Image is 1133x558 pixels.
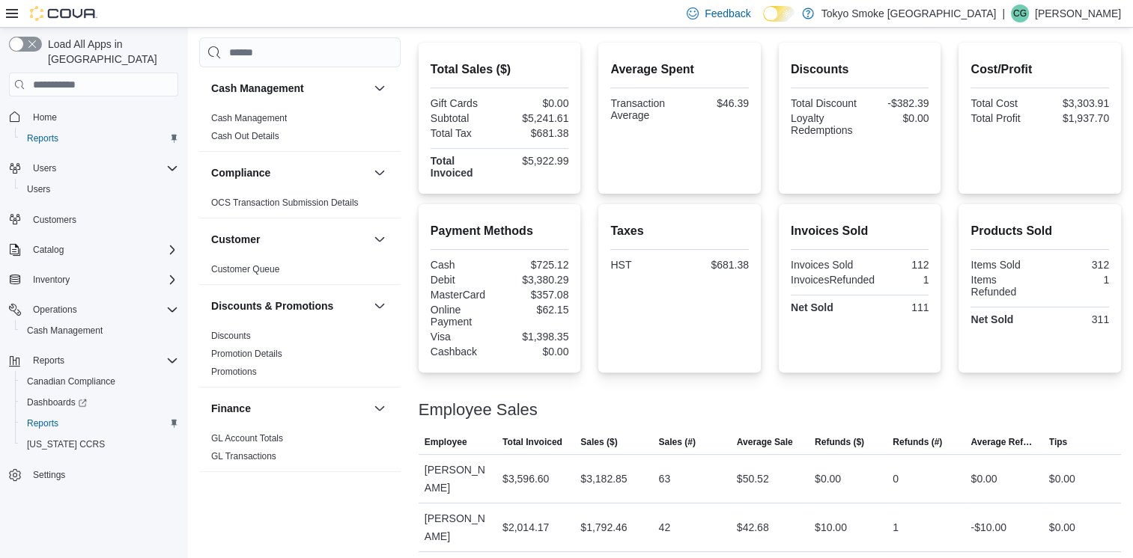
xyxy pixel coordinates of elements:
div: Invoices Sold [791,259,857,271]
span: Tips [1049,436,1067,448]
span: Home [33,111,57,123]
div: Loyalty Redemptions [791,112,857,136]
div: 0 [893,470,899,488]
input: Dark Mode [763,6,795,22]
div: 112 [863,259,929,271]
button: Cash Management [15,320,184,341]
span: OCS Transaction Submission Details [211,197,359,209]
h3: Inventory [211,485,258,500]
button: Reports [27,352,70,370]
button: Customer [371,230,389,248]
div: Visa [431,331,496,343]
span: Cash Management [211,112,287,124]
div: Finance [199,429,401,471]
div: $5,241.61 [502,112,568,124]
a: Dashboards [15,392,184,413]
span: Catalog [27,241,178,259]
button: Discounts & Promotions [211,298,368,313]
span: Average Refund [971,436,1036,448]
span: Customer Queue [211,263,279,275]
span: Cash Out Details [211,130,279,142]
h2: Invoices Sold [791,222,929,240]
div: Debit [431,274,496,286]
strong: Total Invoiced [431,155,473,179]
nav: Complex example [9,99,178,524]
span: Reports [21,414,178,432]
h3: Cash Management [211,81,304,96]
img: Cova [30,6,97,21]
div: Cashback [431,346,496,358]
h3: Compliance [211,165,270,180]
div: Cash [431,259,496,271]
div: Items Sold [971,259,1036,271]
p: | [1002,4,1005,22]
a: Cash Out Details [211,131,279,141]
div: Cash Management [199,109,401,151]
span: Customers [27,210,178,229]
h2: Average Spent [610,61,749,79]
a: Cash Management [21,322,109,340]
div: $50.52 [737,470,769,488]
div: $0.00 [863,112,929,124]
a: Reports [21,414,64,432]
span: Customers [33,214,76,226]
span: Settings [33,469,65,481]
div: 312 [1043,259,1109,271]
a: Settings [27,466,71,484]
button: Customer [211,232,368,247]
a: Canadian Compliance [21,372,121,390]
button: Home [3,105,184,127]
button: Inventory [371,484,389,502]
div: [PERSON_NAME] [419,503,496,551]
button: Catalog [27,241,70,259]
div: -$10.00 [971,518,1006,536]
div: Transaction Average [610,97,676,121]
div: $0.00 [971,470,997,488]
h2: Discounts [791,61,929,79]
span: Dashboards [27,396,87,408]
button: Compliance [211,165,368,180]
div: $1,937.70 [1043,112,1109,124]
button: [US_STATE] CCRS [15,434,184,455]
div: $46.39 [683,97,749,109]
span: Sales ($) [580,436,617,448]
span: Users [33,162,56,174]
div: InvoicesRefunded [791,274,875,286]
span: Operations [33,304,77,316]
a: Users [21,180,56,198]
a: [US_STATE] CCRS [21,435,111,453]
span: Washington CCRS [21,435,178,453]
div: Discounts & Promotions [199,327,401,387]
div: $0.00 [502,346,568,358]
a: GL Account Totals [211,433,283,444]
a: Dashboards [21,393,93,411]
div: $2,014.17 [502,518,549,536]
button: Operations [27,301,83,319]
a: Home [27,108,63,126]
h3: Employee Sales [419,401,538,419]
span: Load All Apps in [GEOGRAPHIC_DATA] [42,37,178,67]
h2: Products Sold [971,222,1109,240]
a: Discounts [211,331,251,341]
button: Reports [3,350,184,371]
button: Operations [3,299,184,320]
a: Customers [27,211,82,229]
p: Tokyo Smoke [GEOGRAPHIC_DATA] [821,4,997,22]
h2: Taxes [610,222,749,240]
div: $681.38 [683,259,749,271]
span: Sales (#) [658,436,695,448]
span: [US_STATE] CCRS [27,438,105,450]
button: Finance [371,399,389,417]
a: Reports [21,129,64,147]
span: Settings [27,465,178,484]
button: Inventory [27,271,76,289]
button: Customers [3,209,184,230]
div: 111 [863,301,929,313]
span: Reports [27,352,178,370]
button: Reports [15,128,184,149]
span: Inventory [27,271,178,289]
div: $725.12 [502,259,568,271]
span: Canadian Compliance [27,375,115,387]
span: Users [27,183,50,195]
